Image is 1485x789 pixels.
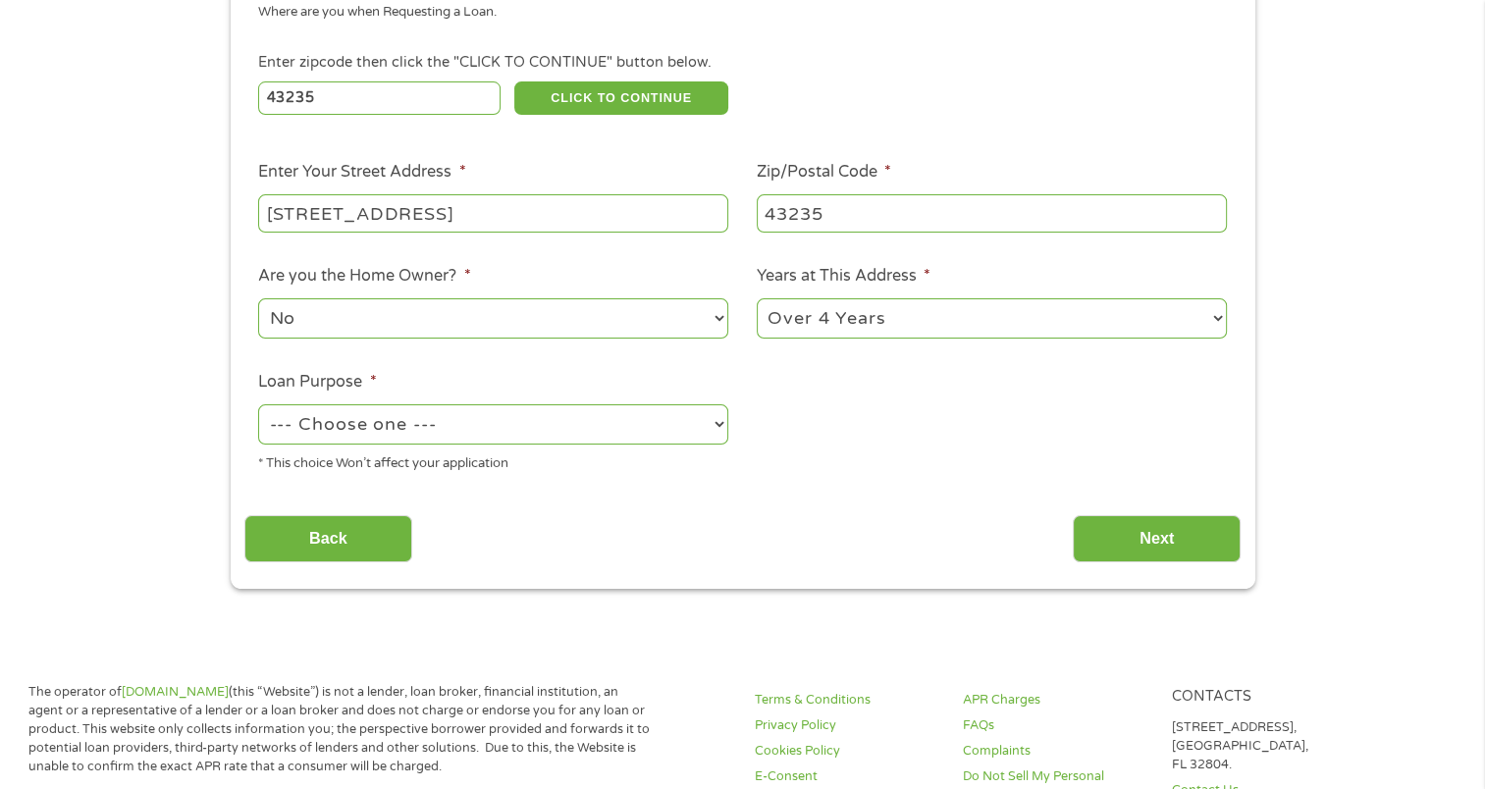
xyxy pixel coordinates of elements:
[755,691,939,710] a: Terms & Conditions
[755,716,939,735] a: Privacy Policy
[122,684,229,700] a: [DOMAIN_NAME]
[258,162,465,183] label: Enter Your Street Address
[1172,718,1356,774] p: [STREET_ADDRESS], [GEOGRAPHIC_DATA], FL 32804.
[258,81,501,115] input: Enter Zipcode (e.g 01510)
[258,52,1226,74] div: Enter zipcode then click the "CLICK TO CONTINUE" button below.
[258,372,376,393] label: Loan Purpose
[755,767,939,786] a: E-Consent
[1172,688,1356,707] h4: Contacts
[755,742,939,761] a: Cookies Policy
[28,683,655,775] p: The operator of (this “Website”) is not a lender, loan broker, financial institution, an agent or...
[757,266,930,287] label: Years at This Address
[258,447,728,474] div: * This choice Won’t affect your application
[258,194,728,232] input: 1 Main Street
[963,742,1147,761] a: Complaints
[963,716,1147,735] a: FAQs
[258,266,470,287] label: Are you the Home Owner?
[258,3,1212,23] div: Where are you when Requesting a Loan.
[244,515,412,563] input: Back
[757,162,891,183] label: Zip/Postal Code
[1073,515,1241,563] input: Next
[963,691,1147,710] a: APR Charges
[514,81,728,115] button: CLICK TO CONTINUE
